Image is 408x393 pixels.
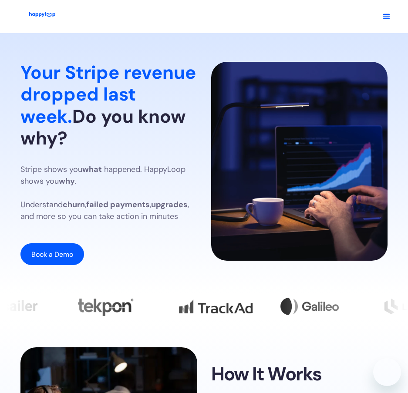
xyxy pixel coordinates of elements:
[20,243,84,265] a: Book a Demo
[86,199,150,210] strong: failed payments
[374,3,400,30] div: Open navigation menu
[59,176,75,186] strong: why
[20,60,196,128] span: Your Stripe revenue dropped last week.
[151,199,188,210] strong: upgrades
[82,164,102,175] strong: what
[20,164,197,222] p: Stripe shows you happened. HappyLoop shows you Understand , , , and more so you can take action i...
[373,358,401,386] iframe: Button to launch messaging window
[75,176,77,186] em: .
[16,12,68,17] img: HappyLoop Logo
[16,11,68,22] a: Go to Home Page
[63,199,85,210] strong: churn
[20,62,197,150] h1: Do you know why?
[211,363,322,386] h2: How It Works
